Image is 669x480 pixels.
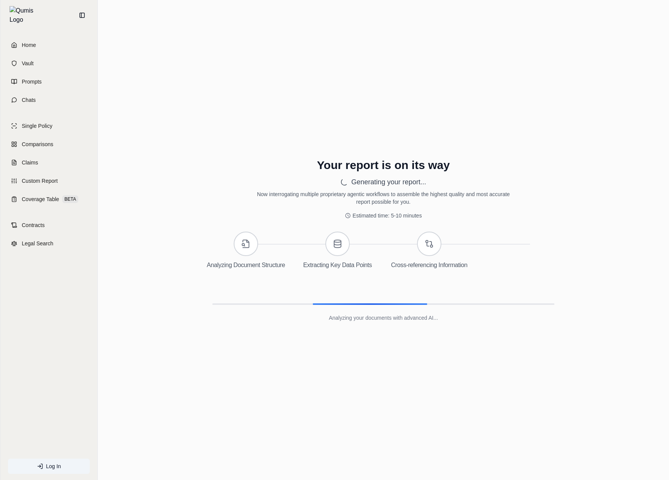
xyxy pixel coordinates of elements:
[5,217,93,234] a: Contracts
[5,191,93,208] a: Coverage TableBETA
[22,195,59,203] span: Coverage Table
[5,154,93,171] a: Claims
[5,118,93,134] a: Single Policy
[22,60,34,67] span: Vault
[76,9,88,21] button: Collapse sidebar
[5,55,93,72] a: Vault
[22,177,58,185] span: Custom Report
[22,221,45,229] span: Contracts
[5,37,93,53] a: Home
[255,190,512,206] p: Now interrogating multiple proprietary agentic workflows to assemble the highest quality and most...
[329,314,438,322] p: Analyzing your documents with advanced AI...
[22,96,36,104] span: Chats
[5,92,93,108] a: Chats
[10,6,38,24] img: Qumis Logo
[351,177,426,187] span: Generating your report...
[46,462,61,470] span: Log In
[207,261,285,270] h3: Analyzing Document Structure
[22,122,52,130] span: Single Policy
[391,261,467,270] h3: Cross-referencing Information
[22,41,36,49] span: Home
[255,158,512,172] h1: Your report is on its way
[5,136,93,153] a: Comparisons
[5,73,93,90] a: Prompts
[22,240,53,247] span: Legal Search
[303,261,372,270] h3: Extracting Key Data Points
[352,212,422,219] span: Estimated time: 5-10 minutes
[22,140,53,148] span: Comparisons
[22,78,42,85] span: Prompts
[22,159,38,166] span: Claims
[5,172,93,189] a: Custom Report
[8,459,90,474] a: Log In
[5,235,93,252] a: Legal Search
[62,195,78,203] span: BETA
